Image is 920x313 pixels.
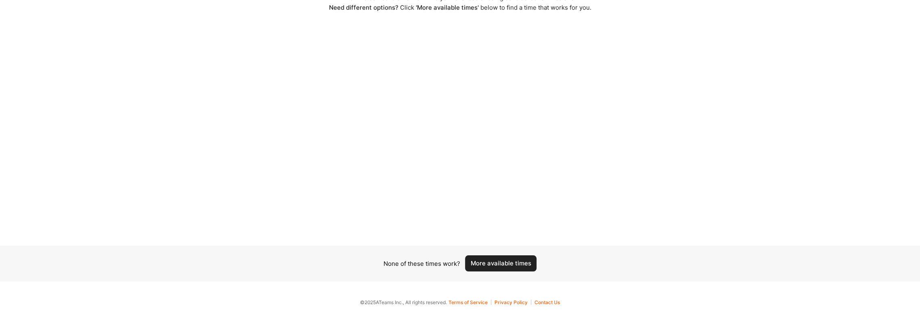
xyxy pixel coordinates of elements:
button: More available times [465,255,536,271]
span: 'More available times' [416,4,479,11]
span: © 2025 ATeams Inc., All rights reserved. [360,298,447,307]
span: Need different options? [329,4,398,11]
button: Terms of Service [448,300,491,305]
button: Privacy Policy [495,300,531,305]
div: None of these times work? [384,259,460,268]
button: Contact Us [534,300,560,305]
